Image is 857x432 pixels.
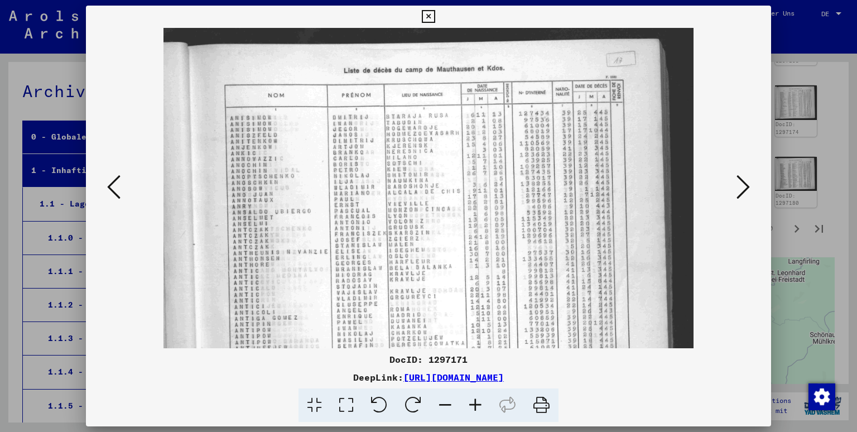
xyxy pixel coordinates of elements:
div: DocID: 1297171 [86,353,772,366]
img: Zustimmung ändern [808,383,835,410]
a: [URL][DOMAIN_NAME] [403,372,504,383]
div: DeepLink: [86,371,772,384]
div: Zustimmung ändern [808,383,835,410]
